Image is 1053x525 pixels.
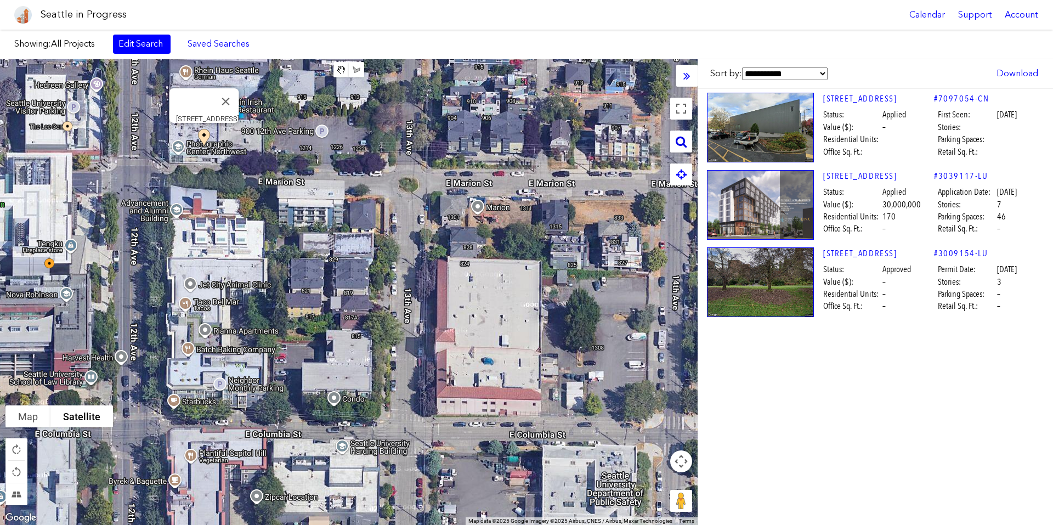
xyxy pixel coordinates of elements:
a: #3039117-LU [934,170,988,182]
span: – [997,288,1000,300]
span: [DATE] [997,263,1017,275]
button: Rotate map clockwise [5,438,27,460]
button: Map camera controls [670,450,692,472]
img: 1.jpg [707,170,814,240]
a: [STREET_ADDRESS] [823,247,934,259]
button: Close [213,88,239,115]
span: Applied [882,109,906,121]
a: Terms [679,518,694,524]
img: Google [3,511,39,525]
a: #3009154-LU [934,247,988,259]
span: 3 [997,276,1001,288]
select: Sort by: [742,67,828,80]
span: 170 [882,211,896,223]
span: Office Sq. Ft.: [823,223,881,235]
button: Rotate map counterclockwise [5,461,27,483]
span: Stories: [938,199,995,211]
span: Approved [882,263,911,275]
span: Permit Date: [938,263,995,275]
span: Office Sq. Ft.: [823,146,881,158]
button: Tilt map [5,483,27,505]
button: Show street map [5,405,50,427]
label: Sort by: [710,67,828,80]
button: Draw a shape [349,62,364,77]
span: Parking Spaces: [938,133,995,145]
span: Value ($): [823,276,881,288]
span: Retail Sq. Ft.: [938,223,995,235]
span: Residential Units: [823,211,881,223]
button: Stop drawing [333,62,349,77]
span: – [882,223,886,235]
h1: Seattle in Progress [41,8,127,21]
button: Toggle fullscreen view [670,98,692,120]
span: 7 [997,199,1001,211]
span: Retail Sq. Ft.: [938,300,995,312]
span: – [997,300,1000,312]
span: Status: [823,263,881,275]
button: Drag Pegman onto the map to open Street View [670,490,692,512]
span: – [997,223,1000,235]
span: – [882,300,886,312]
span: Residential Units: [823,288,881,300]
span: Office Sq. Ft.: [823,300,881,312]
span: Status: [823,186,881,198]
span: Parking Spaces: [938,211,995,223]
a: #7097054-CN [934,93,989,105]
label: Showing: [14,38,102,50]
span: Retail Sq. Ft.: [938,146,995,158]
a: [STREET_ADDRESS] [823,170,934,182]
span: 46 [997,211,1006,223]
span: Residential Units: [823,133,881,145]
a: Saved Searches [182,35,256,53]
span: First Seen: [938,109,995,121]
span: Stories: [938,121,995,133]
span: – [882,121,886,133]
span: – [882,276,886,288]
span: Applied [882,186,906,198]
img: 905_12TH_AVE_SEATTLE.jpg [707,93,814,162]
span: Status: [823,109,881,121]
span: Application Date: [938,186,995,198]
span: [DATE] [997,109,1017,121]
span: Value ($): [823,121,881,133]
span: Stories: [938,276,995,288]
a: Open this area in Google Maps (opens a new window) [3,511,39,525]
span: Map data ©2025 Google Imagery ©2025 Airbus, CNES / Airbus, Maxar Technologies [468,518,672,524]
span: 30,000,000 [882,199,921,211]
img: 901_12TH_AVE_SEATTLE.jpg [707,247,814,317]
a: Download [991,64,1044,83]
span: – [882,288,886,300]
a: [STREET_ADDRESS] [823,93,934,105]
div: [STREET_ADDRESS] [176,115,239,123]
span: [DATE] [997,186,1017,198]
span: Parking Spaces: [938,288,995,300]
span: Value ($): [823,199,881,211]
img: favicon-96x96.png [14,6,32,24]
a: Edit Search [113,35,171,53]
button: Show satellite imagery [50,405,113,427]
span: All Projects [51,38,95,49]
